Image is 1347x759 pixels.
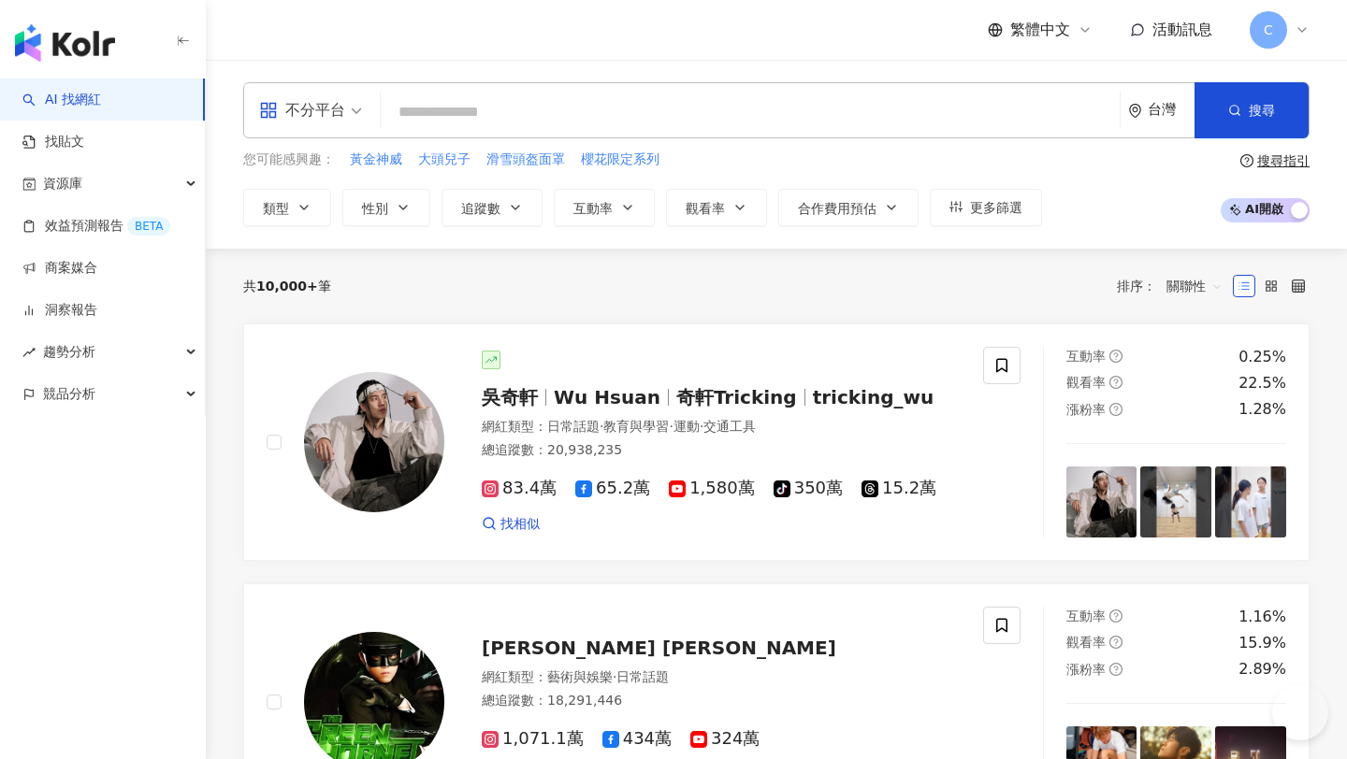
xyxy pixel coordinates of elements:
span: 關聯性 [1166,271,1223,301]
span: 趨勢分析 [43,331,95,373]
span: 觀看率 [1066,375,1106,390]
a: KOL Avatar吳奇軒Wu Hsuan奇軒Trickingtricking_wu網紅類型：日常話題·教育與學習·運動·交通工具總追蹤數：20,938,23583.4萬65.2萬1,580萬3... [243,323,1310,561]
span: 教育與學習 [603,419,669,434]
span: 櫻花限定系列 [581,150,659,169]
button: 更多篩選 [930,189,1042,226]
div: 1.16% [1238,607,1286,627]
button: 觀看率 [666,189,767,226]
span: 繁體中文 [1010,20,1070,40]
img: logo [15,24,115,62]
div: 總追蹤數 ： 20,938,235 [482,441,961,460]
span: 奇軒Tricking [676,386,797,408]
span: question-circle [1109,403,1122,416]
button: 互動率 [554,189,655,226]
div: 0.25% [1238,347,1286,367]
iframe: Help Scout Beacon - Open [1272,684,1328,740]
div: 共 筆 [243,279,331,294]
span: · [700,419,703,434]
span: 找相似 [500,515,540,534]
div: 搜尋指引 [1257,153,1310,168]
button: 性別 [342,189,430,226]
span: 日常話題 [616,669,669,684]
span: 觀看率 [1066,635,1106,650]
span: 類型 [263,201,289,216]
button: 搜尋 [1195,82,1309,138]
span: 搜尋 [1249,103,1275,118]
span: 互動率 [1066,349,1106,364]
img: KOL Avatar [304,372,444,512]
span: 黃金神威 [350,150,402,169]
span: · [600,419,603,434]
span: 434萬 [602,729,672,749]
span: 漲粉率 [1066,402,1106,417]
span: 日常話題 [547,419,600,434]
span: question-circle [1240,154,1253,167]
a: searchAI 找網紅 [22,91,101,109]
span: 合作費用預估 [798,201,876,216]
a: 找貼文 [22,133,84,151]
a: 洞察報告 [22,301,97,320]
a: 商案媒合 [22,259,97,278]
span: 吳奇軒 [482,386,538,408]
span: 83.4萬 [482,479,557,498]
img: post-image [1215,466,1286,537]
span: 交通工具 [703,419,756,434]
div: 15.9% [1238,633,1286,653]
span: 競品分析 [43,373,95,415]
span: C [1264,20,1273,40]
span: 互動率 [573,201,613,216]
button: 類型 [243,189,331,226]
span: 藝術與娛樂 [547,669,613,684]
span: 漲粉率 [1066,662,1106,677]
span: 追蹤數 [461,201,500,216]
div: 網紅類型 ： [482,418,961,437]
span: question-circle [1109,350,1122,363]
span: 您可能感興趣： [243,150,335,169]
button: 櫻花限定系列 [580,150,660,170]
span: 15.2萬 [862,479,936,498]
span: environment [1128,104,1142,118]
a: 找相似 [482,515,540,534]
span: question-circle [1109,663,1122,676]
span: question-circle [1109,609,1122,623]
span: 1,580萬 [669,479,755,498]
button: 大頭兒子 [417,150,471,170]
span: Wu Hsuan [554,386,660,408]
span: 更多篩選 [970,200,1022,215]
div: 台灣 [1148,102,1195,118]
span: 活動訊息 [1152,21,1212,38]
span: 10,000+ [256,279,318,294]
span: question-circle [1109,376,1122,389]
span: [PERSON_NAME] [PERSON_NAME] [482,637,836,659]
span: 1,071.1萬 [482,729,584,749]
span: · [613,669,616,684]
div: 不分平台 [259,95,345,125]
div: 排序： [1117,271,1233,301]
div: 22.5% [1238,373,1286,394]
span: rise [22,346,36,359]
span: 大頭兒子 [418,150,471,169]
span: 性別 [362,201,388,216]
button: 黃金神威 [349,150,403,170]
span: 互動率 [1066,609,1106,623]
span: 資源庫 [43,163,82,205]
div: 網紅類型 ： [482,668,961,687]
span: question-circle [1109,636,1122,649]
button: 追蹤數 [442,189,543,226]
span: 350萬 [774,479,843,498]
div: 2.89% [1238,659,1286,680]
span: 324萬 [690,729,760,749]
span: 觀看率 [686,201,725,216]
div: 總追蹤數 ： 18,291,446 [482,692,961,710]
div: 1.28% [1238,399,1286,420]
button: 合作費用預估 [778,189,919,226]
span: 滑雪頭盔面罩 [486,150,565,169]
span: 運動 [673,419,700,434]
span: 65.2萬 [575,479,650,498]
span: · [669,419,673,434]
a: 效益預測報告BETA [22,217,170,236]
button: 滑雪頭盔面罩 [485,150,566,170]
img: post-image [1140,466,1211,537]
img: post-image [1066,466,1137,537]
span: tricking_wu [813,386,934,408]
